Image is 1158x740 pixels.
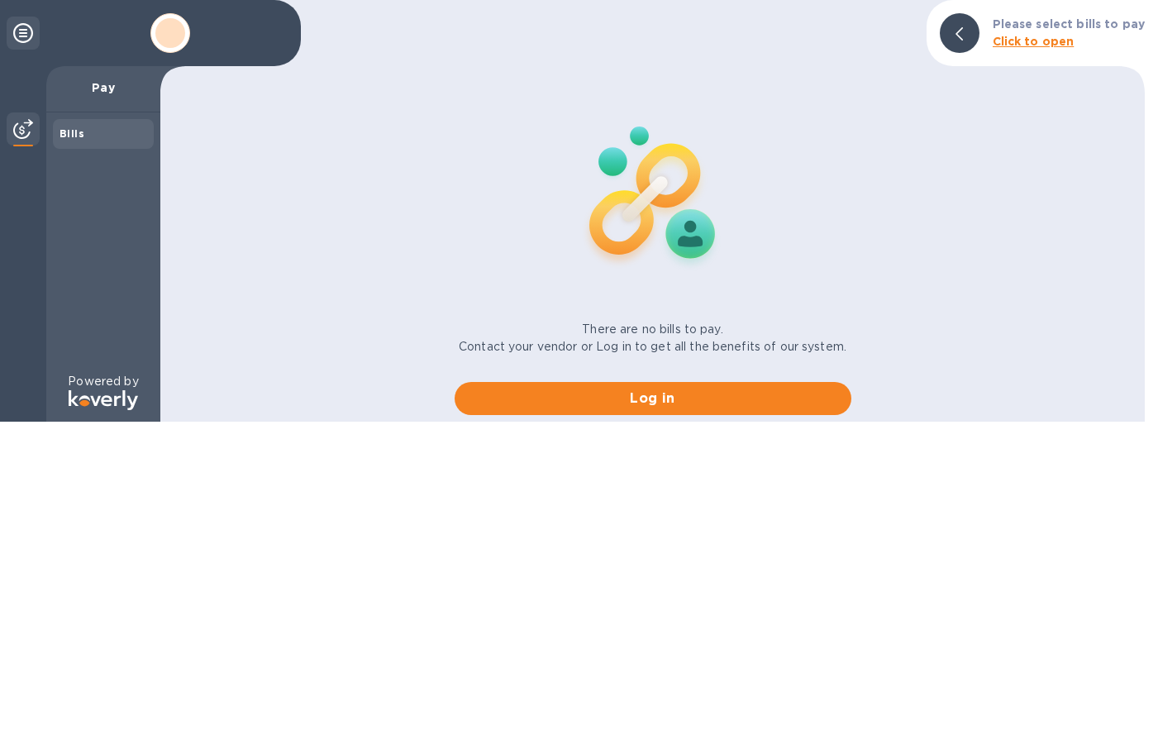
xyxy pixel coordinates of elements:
p: Pay [60,79,147,96]
img: Logo [69,390,138,410]
p: There are no bills to pay. Contact your vendor or Log in to get all the benefits of our system. [459,321,846,356]
b: Bills [60,127,84,140]
b: Click to open [993,35,1075,48]
p: Powered by [68,373,138,390]
span: Log in [468,389,838,408]
b: Please select bills to pay [993,17,1145,31]
button: Log in [455,382,851,415]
